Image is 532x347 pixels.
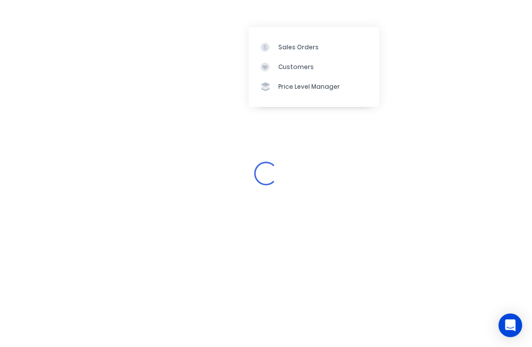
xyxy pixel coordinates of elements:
div: Sales Orders [278,43,319,52]
a: Sales Orders [249,37,379,57]
div: Open Intercom Messenger [499,313,522,337]
a: Customers [249,57,379,77]
div: Price Level Manager [278,82,340,91]
a: Price Level Manager [249,77,379,97]
div: Customers [278,63,314,71]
